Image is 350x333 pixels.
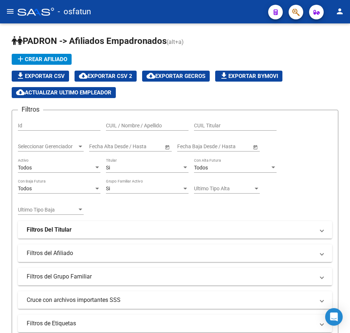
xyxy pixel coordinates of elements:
[79,73,132,79] span: Exportar CSV 2
[106,186,110,191] span: Si
[27,226,72,234] strong: Filtros Del Titular
[163,143,171,151] button: Open calendar
[177,143,204,150] input: Fecha inicio
[106,165,110,171] span: Si
[27,249,315,257] mat-panel-title: Filtros del Afiliado
[12,71,69,82] button: Exportar CSV
[16,88,25,97] mat-icon: cloud_download
[167,38,184,45] span: (alt+a)
[18,165,32,171] span: Todos
[122,143,158,150] input: Fecha fin
[18,315,332,332] mat-expansion-panel-header: Filtros de Etiquetas
[6,7,15,16] mat-icon: menu
[16,56,67,63] span: Crear Afiliado
[147,71,155,80] mat-icon: cloud_download
[18,207,77,213] span: Ultimo Tipo Baja
[18,221,332,239] mat-expansion-panel-header: Filtros Del Titular
[16,73,65,79] span: Exportar CSV
[12,87,116,98] button: Actualizar ultimo Empleador
[79,71,88,80] mat-icon: cloud_download
[335,7,344,16] mat-icon: person
[27,319,315,328] mat-panel-title: Filtros de Etiquetas
[18,268,332,285] mat-expansion-panel-header: Filtros del Grupo Familiar
[215,71,282,82] button: Exportar Bymovi
[194,186,253,192] span: Ultimo Tipo Alta
[325,308,343,326] div: Open Intercom Messenger
[16,71,25,80] mat-icon: file_download
[27,296,315,304] mat-panel-title: Cruce con archivos importantes SSS
[220,71,228,80] mat-icon: file_download
[220,73,278,79] span: Exportar Bymovi
[27,273,315,281] mat-panel-title: Filtros del Grupo Familiar
[18,143,77,150] span: Seleccionar Gerenciador
[142,71,210,82] button: Exportar GECROS
[16,89,111,96] span: Actualizar ultimo Empleador
[147,73,205,79] span: Exportar GECROS
[194,165,208,171] span: Todos
[18,244,332,262] mat-expansion-panel-header: Filtros del Afiliado
[251,143,259,151] button: Open calendar
[89,143,116,150] input: Fecha inicio
[18,291,332,309] mat-expansion-panel-header: Cruce con archivos importantes SSS
[16,55,25,63] mat-icon: add
[210,143,246,150] input: Fecha fin
[12,54,72,65] button: Crear Afiliado
[12,36,167,46] span: PADRON -> Afiliados Empadronados
[18,104,43,115] h3: Filtros
[18,186,32,191] span: Todos
[58,4,91,20] span: - osfatun
[75,71,137,82] button: Exportar CSV 2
